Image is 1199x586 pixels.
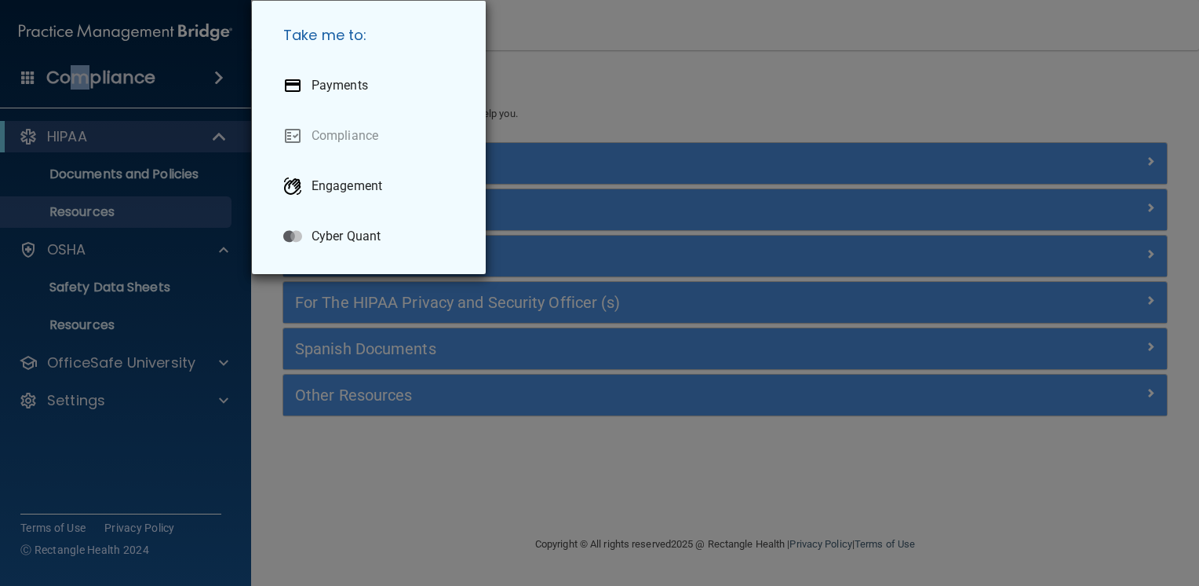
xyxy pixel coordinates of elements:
[271,214,473,258] a: Cyber Quant
[312,178,382,194] p: Engagement
[312,78,368,93] p: Payments
[271,64,473,108] a: Payments
[271,164,473,208] a: Engagement
[271,13,473,57] h5: Take me to:
[1121,478,1180,537] iframe: Drift Widget Chat Controller
[271,114,473,158] a: Compliance
[312,229,381,244] p: Cyber Quant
